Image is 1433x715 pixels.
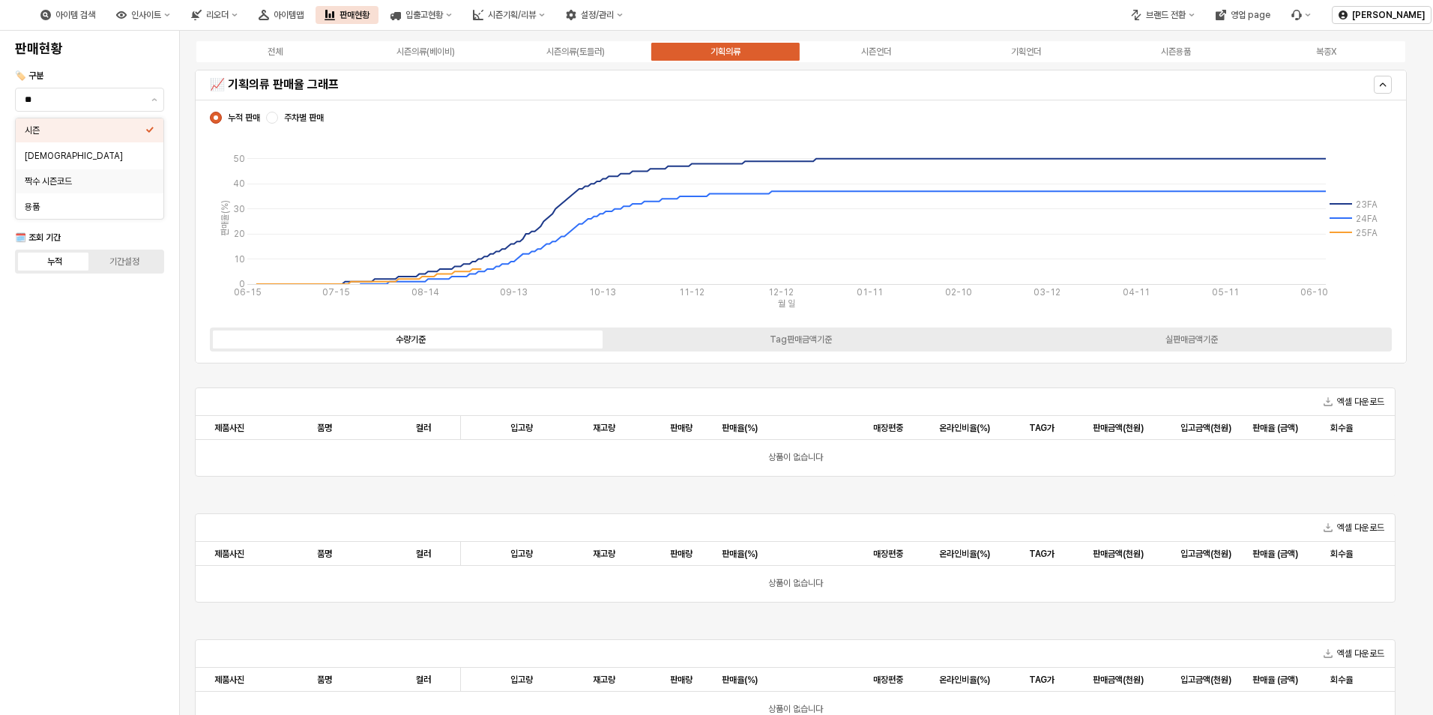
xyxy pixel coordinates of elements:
p: [PERSON_NAME] [1352,9,1425,21]
span: 컬러 [416,548,431,560]
div: 버그 제보 및 기능 개선 요청 [1282,6,1320,24]
span: 판매율(%) [722,548,758,560]
div: 판매현황 [340,10,369,20]
span: 판매량 [670,548,693,560]
div: 판매현황 [316,6,378,24]
span: 판매율 (금액) [1252,422,1298,434]
span: 품명 [317,674,332,686]
span: 매장편중 [873,548,903,560]
div: 브랜드 전환 [1146,10,1186,20]
div: 용품 [25,201,145,213]
button: 엑셀 다운로드 [1318,645,1390,663]
span: 제품사진 [214,548,244,560]
span: 주차별 판매 [284,112,324,124]
span: 판매금액(천원) [1093,548,1144,560]
div: 영업 page [1207,6,1279,24]
label: 실판매금액기준 [996,333,1387,346]
div: Tag판매금액기준 [770,334,832,345]
span: 입고량 [510,674,533,686]
div: 시즌기획/리뷰 [488,10,536,20]
span: 입고금액(천원) [1180,548,1231,560]
span: 입고금액(천원) [1180,422,1231,434]
label: 시즌의류(토들러) [501,45,651,58]
button: 엑셀 다운로드 [1318,519,1390,537]
label: 전체 [200,45,350,58]
span: 회수율 [1330,674,1353,686]
span: 판매율 (금액) [1252,674,1298,686]
div: 설정/관리 [557,6,632,24]
div: 리오더 [182,6,247,24]
div: 아이템맵 [274,10,304,20]
div: 시즌의류(토들러) [546,46,605,57]
div: 수량기준 [396,334,426,345]
div: 시즌 [25,124,145,136]
div: 시즌기획/리뷰 [464,6,554,24]
label: 기획의류 [651,45,800,58]
span: 회수율 [1330,548,1353,560]
span: 재고량 [593,674,615,686]
span: 판매량 [670,674,693,686]
span: 🏷️ 구분 [15,70,43,81]
div: 기간설정 [109,256,139,267]
div: 아이템 검색 [55,10,95,20]
button: 제안 사항 표시 [145,88,163,111]
label: Tag판매금액기준 [606,333,996,346]
span: 판매금액(천원) [1093,422,1144,434]
div: 시즌용품 [1161,46,1191,57]
span: 온라인비율(%) [939,548,990,560]
span: 입고량 [510,548,533,560]
div: 영업 page [1231,10,1270,20]
span: 컬러 [416,674,431,686]
h5: 📈 기획의류 판매율 그래프 [210,77,1093,92]
span: 판매량 [670,422,693,434]
div: 인사이트 [107,6,179,24]
div: 시즌의류(베이비) [396,46,455,57]
div: 입출고현황 [405,10,443,20]
span: 매장편중 [873,674,903,686]
label: 누적 [20,255,90,268]
span: TAG가 [1029,422,1055,434]
label: 수량기준 [215,333,606,346]
span: 입고금액(천원) [1180,674,1231,686]
span: 판매금액(천원) [1093,674,1144,686]
span: 판매율(%) [722,422,758,434]
span: 컬러 [416,422,431,434]
div: 시즌언더 [861,46,891,57]
label: 시즌용품 [1101,45,1251,58]
div: 상품이 없습니다 [196,566,1395,602]
button: 엑셀 다운로드 [1318,393,1390,411]
label: 복종X [1252,45,1402,58]
h4: 판매현황 [15,41,164,56]
span: 회수율 [1330,422,1353,434]
label: 시즌언더 [801,45,951,58]
div: 브랜드 전환 [1122,6,1204,24]
div: 아이템맵 [250,6,313,24]
span: 판매율(%) [722,674,758,686]
span: 매장편중 [873,422,903,434]
div: 인사이트 [131,10,161,20]
span: 제품사진 [214,422,244,434]
span: 판매율 (금액) [1252,548,1298,560]
div: 누적 [47,256,62,267]
div: 설정/관리 [581,10,614,20]
span: 온라인비율(%) [939,674,990,686]
div: 기획언더 [1011,46,1041,57]
div: 실판매금액기준 [1165,334,1218,345]
span: 🗓️ 조회 기간 [15,232,61,243]
div: 상품이 없습니다 [196,440,1395,476]
div: 기획의류 [711,46,740,57]
span: 재고량 [593,422,615,434]
label: 기간설정 [90,255,160,268]
button: Hide [1374,76,1392,94]
label: 시즌의류(베이비) [350,45,500,58]
main: App Frame [180,31,1433,715]
span: 재고량 [593,548,615,560]
span: 온라인비율(%) [939,422,990,434]
div: 아이템 검색 [31,6,104,24]
div: 입출고현황 [381,6,461,24]
span: 제품사진 [214,674,244,686]
div: 복종X [1316,46,1336,57]
span: 누적 판매 [228,112,260,124]
span: 입고량 [510,422,533,434]
span: 품명 [317,548,332,560]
